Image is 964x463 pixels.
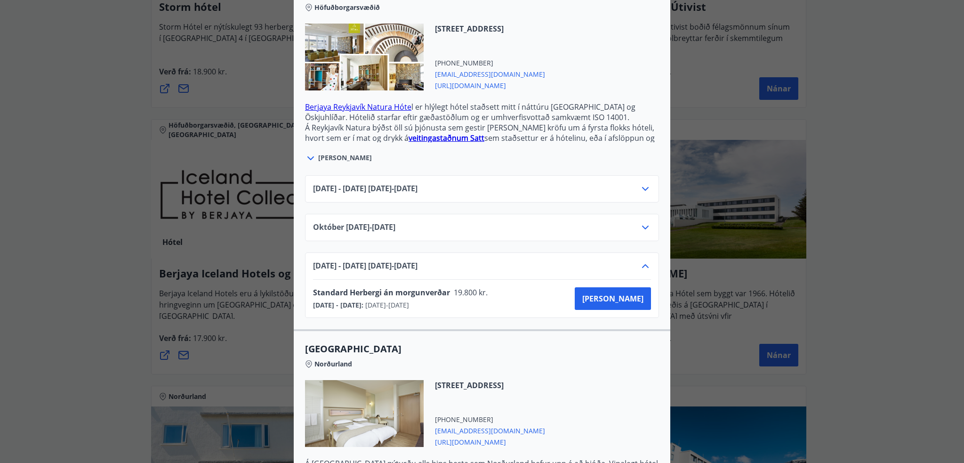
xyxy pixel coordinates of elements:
[318,153,372,162] span: [PERSON_NAME]
[314,3,380,12] span: Höfuðborgarsvæðið
[435,68,545,79] span: [EMAIL_ADDRESS][DOMAIN_NAME]
[305,122,659,154] p: Á Reykjavík Natura býðst öll sú þjónusta sem gestir [PERSON_NAME] kröfu um á fyrsta flokks hóteli...
[409,133,484,143] a: veitingastaðnum Satt
[305,102,659,122] p: l er hlýlegt hótel staðsett mitt í náttúru [GEOGRAPHIC_DATA] og Öskjuhlíðar. Hótelið starfar efti...
[435,79,545,90] span: [URL][DOMAIN_NAME]
[305,102,411,112] a: Berjaya Reykjavík Natura Hóte
[435,58,545,68] span: [PHONE_NUMBER]
[435,24,545,34] span: [STREET_ADDRESS]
